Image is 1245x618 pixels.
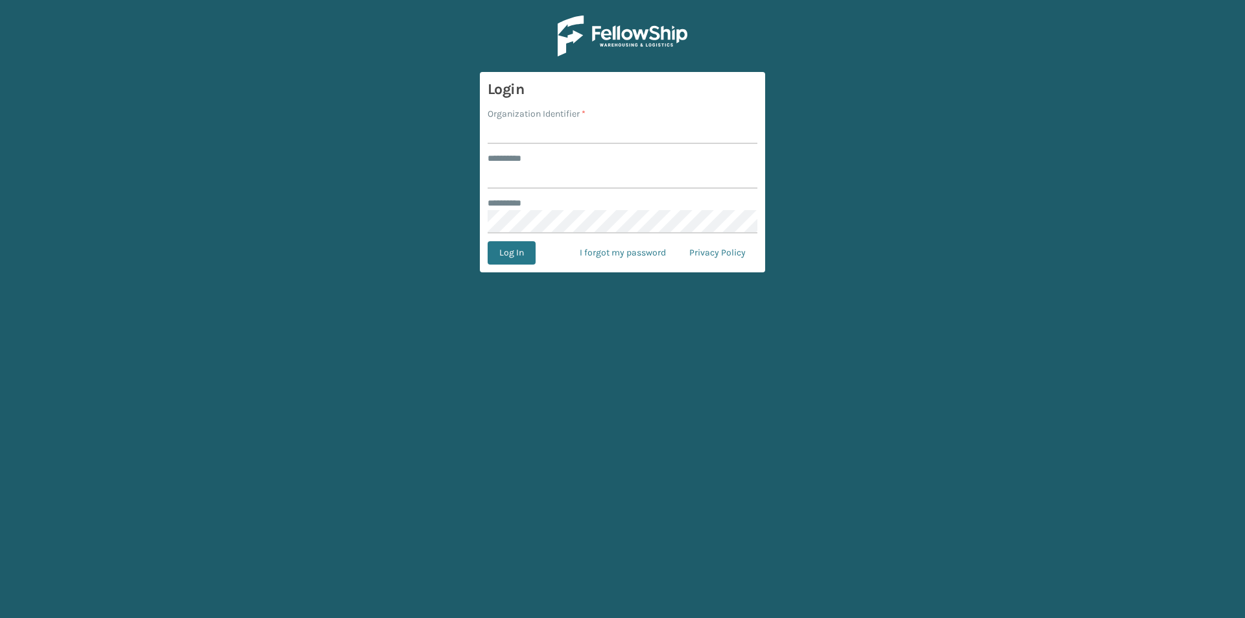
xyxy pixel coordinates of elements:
img: Logo [558,16,687,56]
label: Organization Identifier [488,107,586,121]
a: Privacy Policy [678,241,757,265]
a: I forgot my password [568,241,678,265]
h3: Login [488,80,757,99]
button: Log In [488,241,536,265]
